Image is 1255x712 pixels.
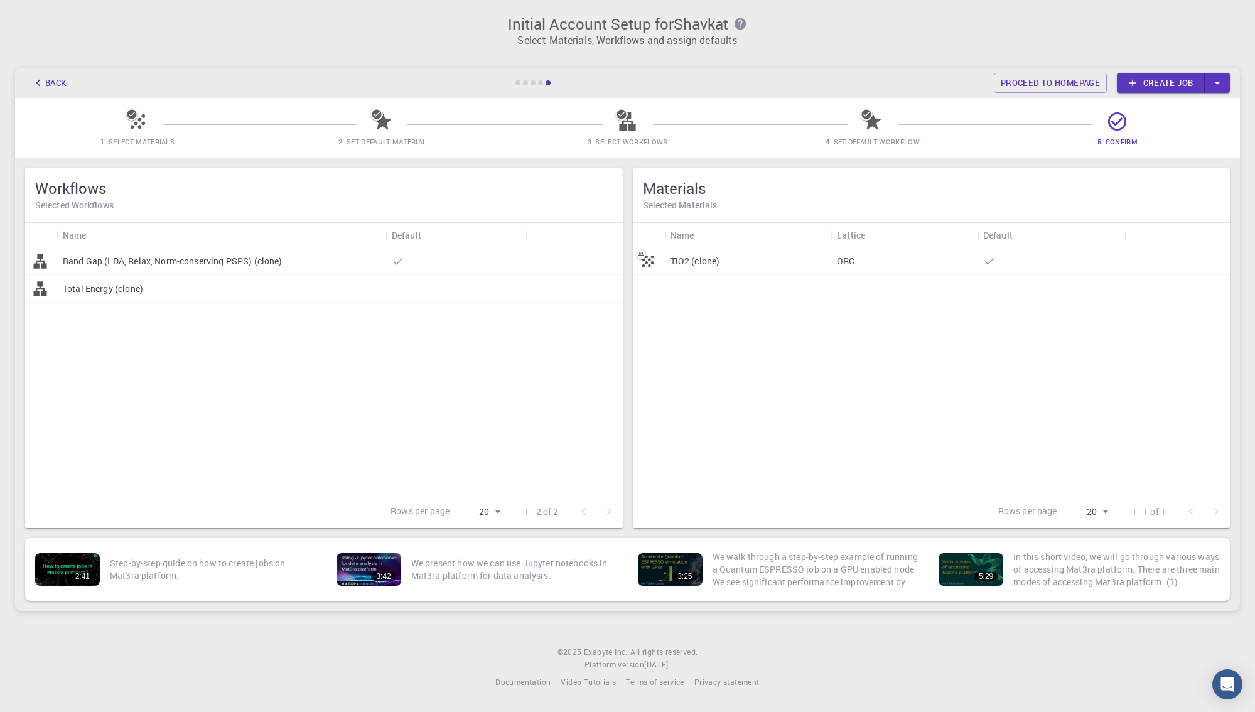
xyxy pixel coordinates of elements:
span: Exabyte Inc. [584,647,628,657]
a: Video Tutorials [561,676,616,689]
div: Name [57,223,385,247]
div: Lattice [837,223,865,247]
h6: Selected Materials [643,198,1220,212]
span: 1. Select Materials [100,137,175,146]
div: 3:42 [371,572,396,581]
a: Exabyte Inc. [584,646,628,659]
h5: Materials [643,178,1220,198]
p: 1–1 of 1 [1132,505,1166,518]
button: Sort [87,225,107,245]
button: Sort [694,225,714,245]
span: Support [25,9,70,20]
a: Proceed to homepage [994,73,1107,93]
div: Default [385,223,525,247]
p: We present how we can use Jupyter notebooks in Mat3ra platform for data analysis. [411,557,618,582]
p: TiO2 (clone) [671,255,720,267]
div: 5:29 [974,572,998,581]
span: Privacy statement [694,677,760,687]
span: All rights reserved. [630,646,698,659]
p: Total Energy (clone) [63,283,143,295]
p: Rows per page: [391,505,452,519]
h3: Initial Account Setup for Shavkat [23,15,1232,33]
a: Documentation [495,676,551,689]
div: Default [392,223,421,247]
button: Sort [865,225,885,245]
div: Name [671,223,694,247]
span: Documentation [495,677,551,687]
span: Terms of service [626,677,684,687]
a: 3:42We present how we can use Jupyter notebooks in Mat3ra platform for data analysis. [331,543,623,596]
button: Sort [1013,225,1033,245]
p: ORC [837,255,854,267]
div: 2:41 [70,572,95,581]
a: [DATE]. [644,659,671,671]
div: Name [63,223,87,247]
div: 20 [457,503,504,521]
span: 4. Set Default Workflow [826,137,920,146]
p: Band Gap (LDA, Relax, Norm-conserving PSPS) (clone) [63,255,283,267]
p: Select Materials, Workflows and assign defaults [23,33,1232,48]
span: © 2025 [557,646,584,659]
div: Icon [25,223,57,247]
a: 3:25We walk through a step-by-step example of running a Quantum ESPRESSO job on a GPU enabled nod... [633,543,924,596]
div: Name [664,223,831,247]
div: Default [983,223,1013,247]
span: [DATE] . [644,659,671,669]
div: Open Intercom Messenger [1212,669,1242,699]
a: 2:41Step-by-step guide on how to create jobs on Mat3ra platform. [30,543,321,596]
div: Lattice [831,223,977,247]
p: Rows per page: [998,505,1060,519]
div: Icon [633,223,664,247]
button: Sort [421,225,441,245]
a: Create job [1117,73,1205,93]
h5: Workflows [35,178,613,198]
h6: Selected Workflows [35,198,613,212]
span: Video Tutorials [561,677,616,687]
a: Terms of service [626,676,684,689]
p: Step-by-step guide on how to create jobs on Mat3ra platform. [110,557,316,582]
a: 5:29In this short video, we will go through various ways of accessing Mat3ra platform. There are ... [934,543,1225,596]
span: 5. Confirm [1097,137,1138,146]
div: 20 [1065,503,1112,521]
p: We walk through a step-by-step example of running a Quantum ESPRESSO job on a GPU enabled node. W... [713,551,919,588]
a: Privacy statement [694,676,760,689]
div: 3:25 [672,572,697,581]
span: Platform version [584,659,644,671]
button: Back [25,73,73,93]
p: In this short video, we will go through various ways of accessing Mat3ra platform. There are thre... [1013,551,1220,588]
div: Default [977,223,1125,247]
span: 3. Select Workflows [588,137,668,146]
span: 2. Set Default Material [338,137,426,146]
p: 1–2 of 2 [524,505,558,518]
